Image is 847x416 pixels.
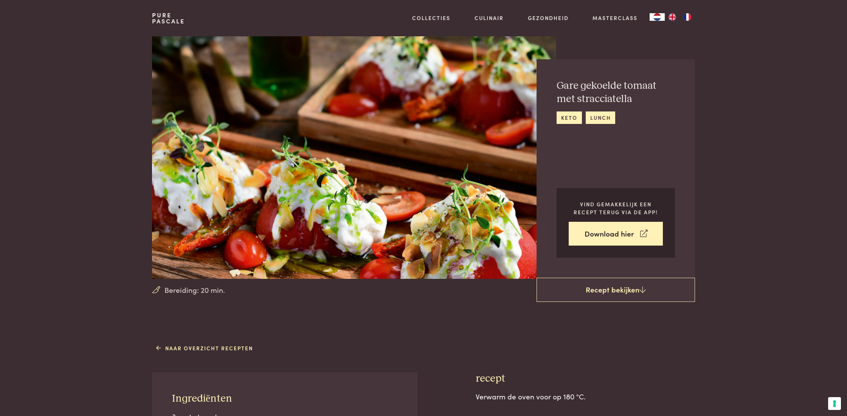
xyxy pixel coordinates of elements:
[665,13,695,21] ul: Language list
[650,13,665,21] div: Language
[412,14,450,22] a: Collecties
[828,397,841,410] button: Uw voorkeuren voor toestemming voor trackingtechnologieën
[593,14,638,22] a: Masterclass
[172,393,232,404] span: Ingrediënten
[537,278,695,302] a: Recept bekijken
[586,111,615,124] a: lunch
[528,14,569,22] a: Gezondheid
[665,13,680,21] a: EN
[569,200,663,216] p: Vind gemakkelijk een recept terug via de app!
[152,12,185,24] a: PurePascale
[557,79,675,105] h2: Gare gekoelde tomaat met stracciatella
[476,391,586,401] span: Verwarm de oven voor op 180 °C.
[156,344,253,352] a: Naar overzicht recepten
[650,13,695,21] aside: Language selected: Nederlands
[152,36,556,279] img: Gare gekoelde tomaat met stracciatella
[164,285,225,295] span: Bereiding: 20 min.
[650,13,665,21] a: NL
[557,111,582,124] a: keto
[476,372,695,385] h3: recept
[569,222,663,246] a: Download hier
[680,13,695,21] a: FR
[475,14,504,22] a: Culinair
